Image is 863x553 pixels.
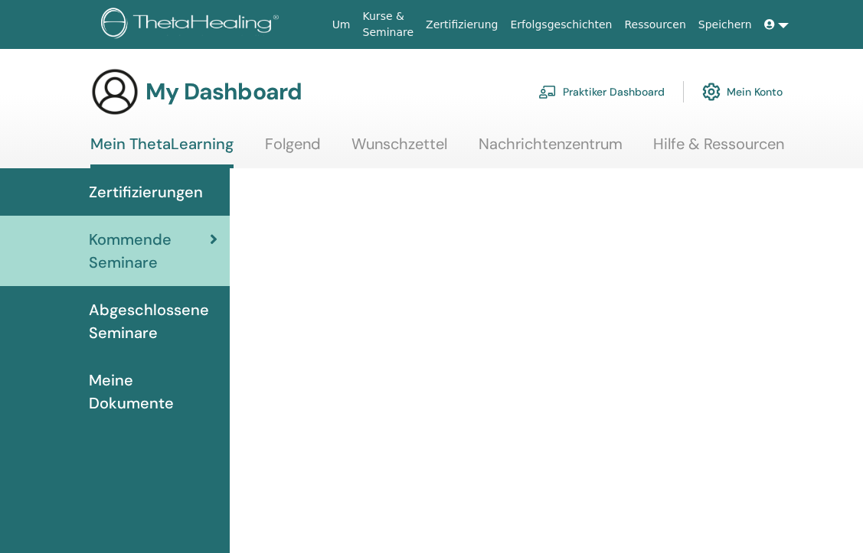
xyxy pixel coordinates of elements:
img: chalkboard-teacher.svg [538,85,557,99]
a: Hilfe & Ressourcen [653,135,784,164]
a: Mein ThetaLearning [90,135,234,168]
a: Speichern [692,11,758,39]
span: Meine Dokumente [89,369,217,415]
span: Abgeschlossene Seminare [89,298,217,344]
a: Nachrichtenzentrum [479,135,623,164]
a: Ressourcen [618,11,691,39]
a: Um [326,11,357,39]
a: Zertifizierung [420,11,504,39]
img: generic-user-icon.jpg [90,67,139,116]
h3: My Dashboard [145,78,302,106]
span: Zertifizierungen [89,181,203,203]
img: cog.svg [702,79,721,105]
a: Erfolgsgeschichten [504,11,618,39]
img: logo.png [101,8,284,42]
a: Mein Konto [702,75,783,109]
a: Praktiker Dashboard [538,75,665,109]
span: Kommende Seminare [89,228,210,274]
a: Folgend [265,135,321,164]
a: Wunschzettel [351,135,447,164]
a: Kurse & Seminare [357,2,420,47]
